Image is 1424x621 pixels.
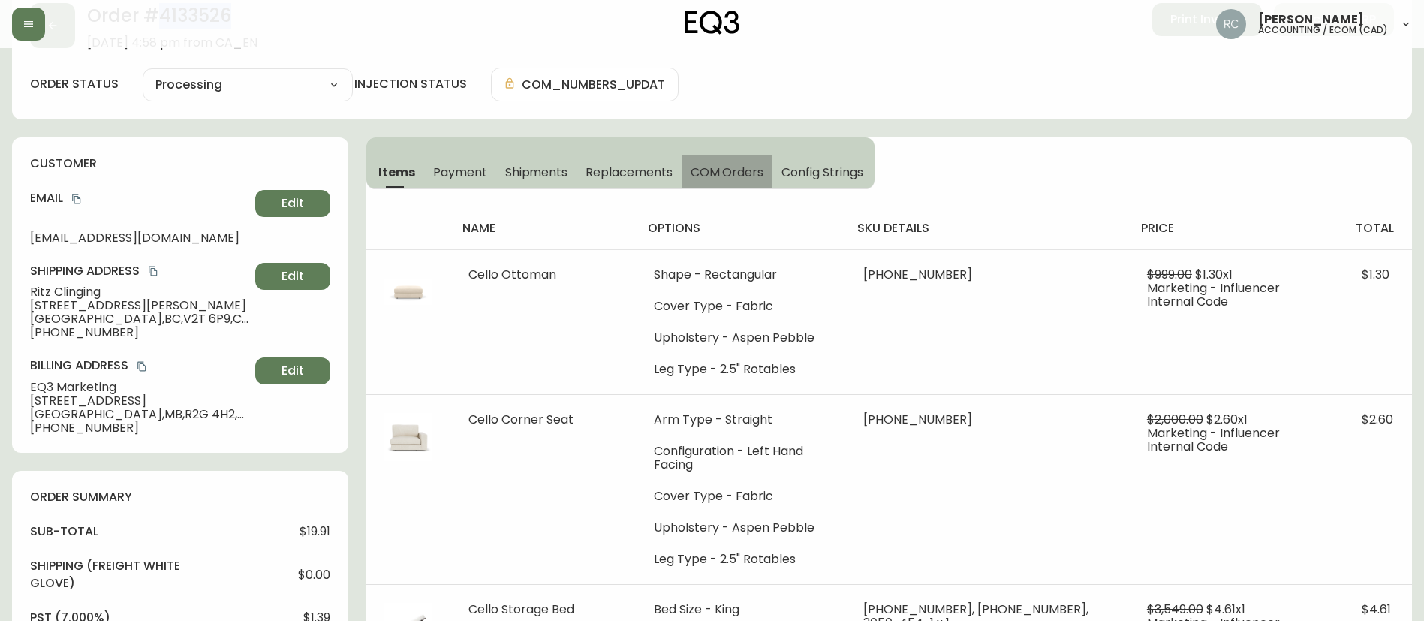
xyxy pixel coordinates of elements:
span: Edit [281,268,304,285]
h4: Billing Address [30,357,249,374]
li: Shape - Rectangular [654,268,827,282]
h4: sub-total [30,523,98,540]
li: Upholstery - Aspen Pebble [654,521,827,535]
button: copy [69,191,84,206]
span: Shipments [505,164,568,180]
h4: order summary [30,489,330,505]
span: [STREET_ADDRESS] [30,394,249,408]
span: Cello Storage Bed [468,601,574,618]
li: Cover Type - Fabric [654,300,827,313]
li: Leg Type - 2.5" Rotables [654,553,827,566]
span: [PHONE_NUMBER] [863,411,972,428]
span: [DATE] 4:58 pm from CA_EN [87,36,257,50]
span: $2,000.00 [1147,411,1203,428]
span: $2.60 x 1 [1206,411,1248,428]
span: $4.61 [1362,601,1391,618]
li: Leg Type - 2.5" Rotables [654,363,827,376]
img: 75187dee-c6f0-42e0-86b1-3d6ce61aa7efOptional[Cello%20Corner%20Seat%20LP.jpg].jpg [384,413,432,461]
h4: Email [30,190,249,206]
span: Replacements [586,164,672,180]
span: $999.00 [1147,266,1192,283]
span: Edit [281,363,304,379]
li: Bed Size - King [654,603,827,616]
span: Marketing - Influencer Internal Code [1147,424,1280,455]
span: Cello Corner Seat [468,411,574,428]
h4: customer [30,155,330,172]
span: [GEOGRAPHIC_DATA] , BC , V2T 6P9 , CA [30,312,249,326]
span: Ritz Clinging [30,285,249,299]
h5: accounting / ecom (cad) [1258,26,1388,35]
span: $19.91 [300,525,330,538]
span: $1.30 x 1 [1195,266,1233,283]
h4: price [1141,220,1332,237]
li: Arm Type - Straight [654,413,827,427]
h4: Shipping Address [30,263,249,279]
label: order status [30,76,119,92]
li: Configuration - Left Hand Facing [654,445,827,472]
span: Marketing - Influencer Internal Code [1147,279,1280,310]
span: EQ3 Marketing [30,381,249,394]
span: [PHONE_NUMBER] [863,266,972,283]
span: $0.00 [298,568,330,582]
span: Edit [281,195,304,212]
span: [EMAIL_ADDRESS][DOMAIN_NAME] [30,231,249,245]
button: Edit [255,190,330,217]
img: f4ba4e02bd060be8f1386e3ca455bd0e [1216,9,1246,39]
h4: name [462,220,624,237]
button: Edit [255,357,330,384]
li: Upholstery - Aspen Pebble [654,331,827,345]
span: Cello Ottoman [468,266,556,283]
button: copy [134,359,149,374]
span: $2.60 [1362,411,1393,428]
span: Payment [433,164,487,180]
span: $3,549.00 [1147,601,1203,618]
img: 30136-64-400-1-ckfobw1fl249q0114lzjn9un9.jpg [384,268,432,316]
span: $4.61 x 1 [1206,601,1245,618]
span: Items [378,164,415,180]
span: [PHONE_NUMBER] [30,421,249,435]
span: COM Orders [691,164,764,180]
h4: sku details [857,220,1117,237]
span: Config Strings [781,164,863,180]
h4: options [648,220,833,237]
span: [PHONE_NUMBER] [30,326,249,339]
span: [STREET_ADDRESS][PERSON_NAME] [30,299,249,312]
button: Edit [255,263,330,290]
span: [PERSON_NAME] [1258,14,1364,26]
h4: Shipping ( Freight White Glove ) [30,558,180,592]
h4: total [1356,220,1400,237]
img: logo [685,11,740,35]
button: copy [146,264,161,279]
span: $1.30 [1362,266,1389,283]
span: [GEOGRAPHIC_DATA] , MB , R2G 4H2 , CA [30,408,249,421]
h4: injection status [354,76,467,92]
li: Cover Type - Fabric [654,490,827,503]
